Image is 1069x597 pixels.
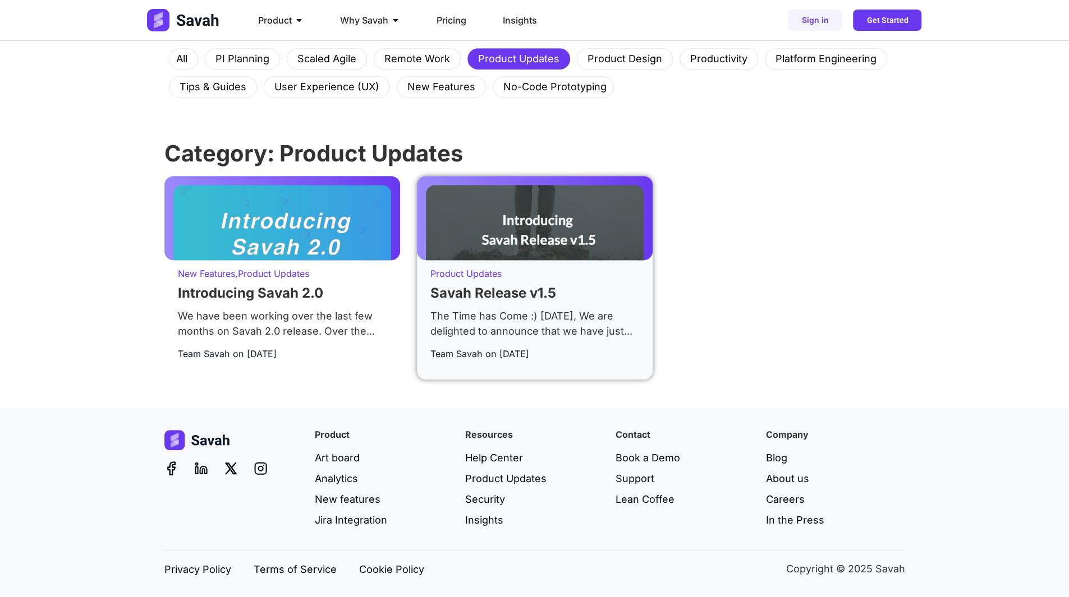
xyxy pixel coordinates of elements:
[164,142,905,165] h1: Category: Product Updates
[426,185,644,294] img: Introduction savah
[786,564,905,574] p: Copyright © 2025 Savah
[178,347,230,360] a: Team Savah
[581,49,669,69] a: Product Design
[315,512,454,527] a: Jira Integration
[315,430,454,439] h4: Product
[766,471,905,486] a: About us
[766,450,787,465] span: Blog
[178,269,387,278] p: ,
[766,512,824,527] span: In the Press
[315,512,387,527] span: Jira Integration
[268,77,386,97] a: User Experience (UX)
[465,512,503,527] span: Insights
[766,492,905,507] a: Careers
[503,13,537,27] a: Insights
[616,492,755,507] a: Lean Coffee
[315,492,454,507] a: New features
[766,450,905,465] a: Blog
[430,268,502,279] a: Product Updates
[315,471,454,486] a: Analytics
[853,10,921,31] a: Get Started
[315,450,454,465] a: Art board
[291,49,363,69] a: Scaled Agile
[233,347,244,360] span: on
[178,308,387,339] div: We have been working over the last few months on Savah 2.0 release. Over the...
[247,348,277,359] time: [DATE]
[249,9,643,31] nav: Menu
[788,10,842,31] a: Sign in
[616,471,654,486] span: Support
[766,430,905,439] h4: Company
[178,268,235,279] a: New Features
[254,562,337,577] a: Terms of Service
[465,471,604,486] a: Product Updates
[258,13,292,27] span: Product
[249,9,643,31] div: Menu Toggle
[769,49,883,69] a: Platform Engineering
[430,308,639,339] div: The Time has Come :) [DATE], We are delighted to announce that we have just...
[465,450,604,465] a: Help Center
[173,77,253,97] a: Tips & Guides
[616,492,675,507] span: Lean Coffee
[164,562,231,577] a: Privacy Policy
[359,562,424,577] span: Cookie Policy
[169,48,901,98] nav: Menu
[465,430,604,439] h4: Resources
[616,471,755,486] a: Support
[340,13,388,27] span: Why Savah
[178,285,323,301] a: Introducing Savah 2.0
[766,512,905,527] a: In the Press
[315,471,358,486] span: Analytics
[471,49,566,69] a: Product Updates
[497,77,613,97] a: No-Code Prototyping
[315,492,380,507] span: New features
[616,430,755,439] h4: Contact
[247,347,277,360] a: [DATE]
[766,471,809,486] span: About us
[1013,543,1069,597] iframe: Chat Widget
[683,49,754,69] a: Productivity
[173,185,391,294] img: Introduction savah
[401,77,482,97] a: New Features
[499,347,529,360] a: [DATE]
[378,49,457,69] a: Remote Work
[801,16,828,24] span: Sign in
[315,450,360,465] span: Art board
[209,49,276,69] a: PI Planning
[866,16,908,24] span: Get Started
[766,492,805,507] span: Careers
[465,492,505,507] span: Security
[616,450,755,465] a: Book a Demo
[430,285,556,301] a: Savah Release v1.5
[499,348,529,359] time: [DATE]
[437,13,466,27] a: Pricing
[465,450,523,465] span: Help Center
[430,347,482,360] a: Team Savah
[465,512,604,527] a: Insights
[169,49,194,69] a: All
[616,450,680,465] span: Book a Demo
[485,347,496,360] span: on
[465,471,547,486] span: Product Updates
[238,268,309,279] a: Product Updates
[465,492,604,507] a: Security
